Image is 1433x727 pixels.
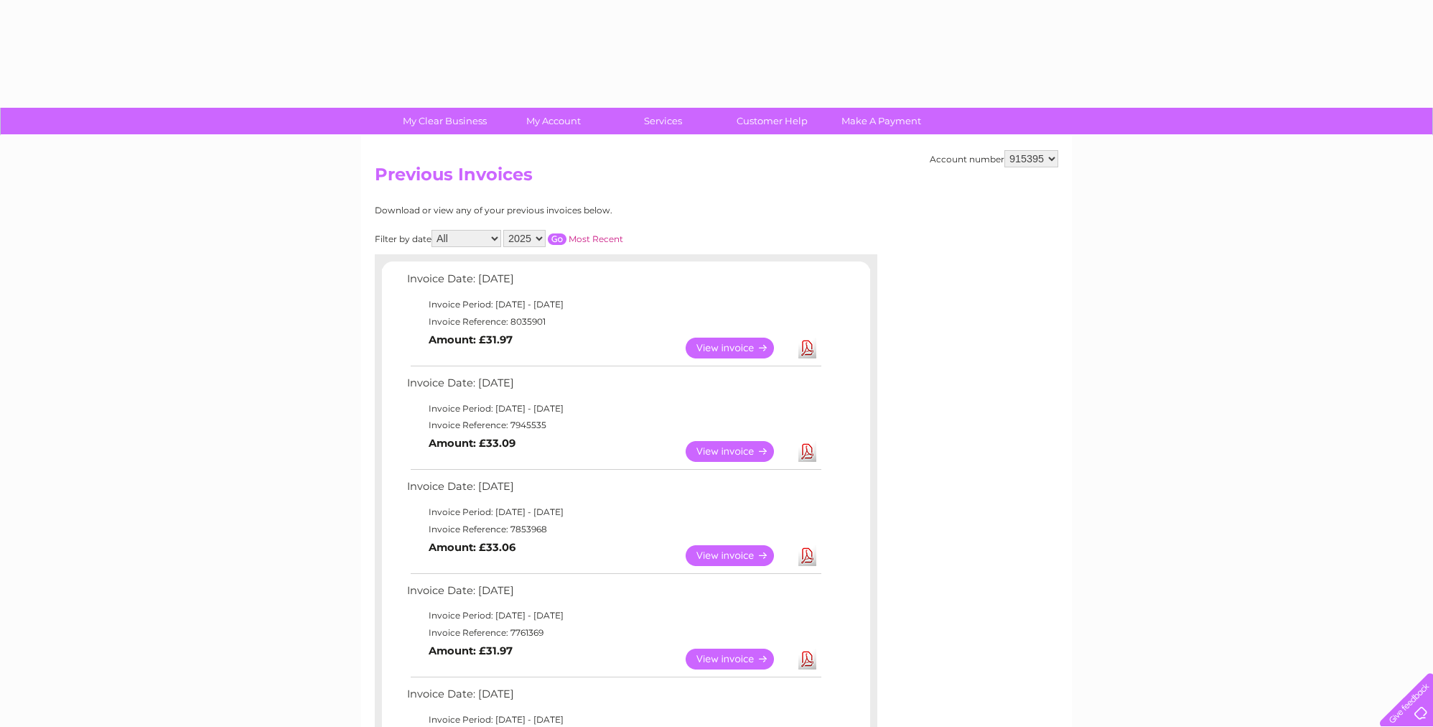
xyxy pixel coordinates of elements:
b: Amount: £31.97 [429,333,513,346]
a: Download [798,545,816,566]
b: Amount: £31.97 [429,644,513,657]
a: View [686,441,791,462]
b: Amount: £33.09 [429,437,515,450]
td: Invoice Date: [DATE] [403,581,823,608]
a: Make A Payment [822,108,940,134]
td: Invoice Date: [DATE] [403,685,823,711]
a: My Clear Business [386,108,504,134]
h2: Previous Invoices [375,165,1058,192]
a: Download [798,441,816,462]
td: Invoice Date: [DATE] [403,374,823,400]
a: View [686,338,791,358]
a: Most Recent [569,233,623,244]
a: View [686,649,791,670]
a: Download [798,338,816,358]
td: Invoice Reference: 7945535 [403,417,823,434]
a: Customer Help [713,108,831,134]
td: Invoice Reference: 7761369 [403,624,823,642]
td: Invoice Date: [DATE] [403,477,823,504]
td: Invoice Reference: 7853968 [403,521,823,538]
b: Amount: £33.06 [429,541,515,554]
a: My Account [495,108,613,134]
td: Invoice Period: [DATE] - [DATE] [403,296,823,313]
a: Download [798,649,816,670]
a: Services [604,108,722,134]
div: Account number [930,150,1058,167]
td: Invoice Period: [DATE] - [DATE] [403,504,823,521]
td: Invoice Reference: 8035901 [403,313,823,330]
td: Invoice Period: [DATE] - [DATE] [403,400,823,417]
a: View [686,545,791,566]
td: Invoice Date: [DATE] [403,269,823,296]
td: Invoice Period: [DATE] - [DATE] [403,607,823,624]
div: Filter by date [375,230,752,247]
div: Download or view any of your previous invoices below. [375,205,752,216]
